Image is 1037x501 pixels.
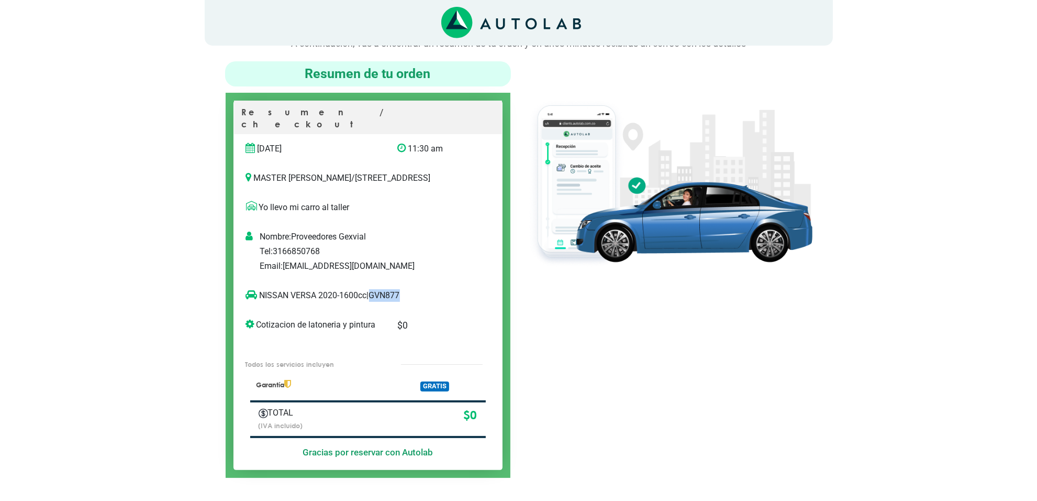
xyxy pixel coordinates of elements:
[420,382,449,391] span: GRATIS
[259,409,268,418] img: Autobooking-Iconos-23.png
[250,447,486,458] h5: Gracias por reservar con Autolab
[246,143,382,155] p: [DATE]
[397,143,468,155] p: 11:30 am
[441,17,581,27] a: Link al sitio de autolab
[246,319,382,331] p: Cotizacion de latoneria y pintura
[246,201,490,214] p: Yo llevo mi carro al taller
[397,319,468,332] p: $ 0
[246,289,469,302] p: NISSAN VERSA 2020-1600cc | GVN877
[242,106,494,134] p: Resumen / checkout
[260,260,498,273] p: Email: [EMAIL_ADDRESS][DOMAIN_NAME]
[246,172,490,184] p: MASTER [PERSON_NAME] / [STREET_ADDRESS]
[260,245,498,258] p: Tel: 3166850768
[245,360,379,369] p: Todos los servicios incluyen
[259,407,341,419] p: TOTAL
[259,421,303,430] small: (IVA incluido)
[356,407,477,424] p: $ 0
[229,66,507,82] h4: Resumen de tu orden
[256,380,382,390] p: Garantía
[260,231,498,243] p: Nombre: Proveedores Gexvial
